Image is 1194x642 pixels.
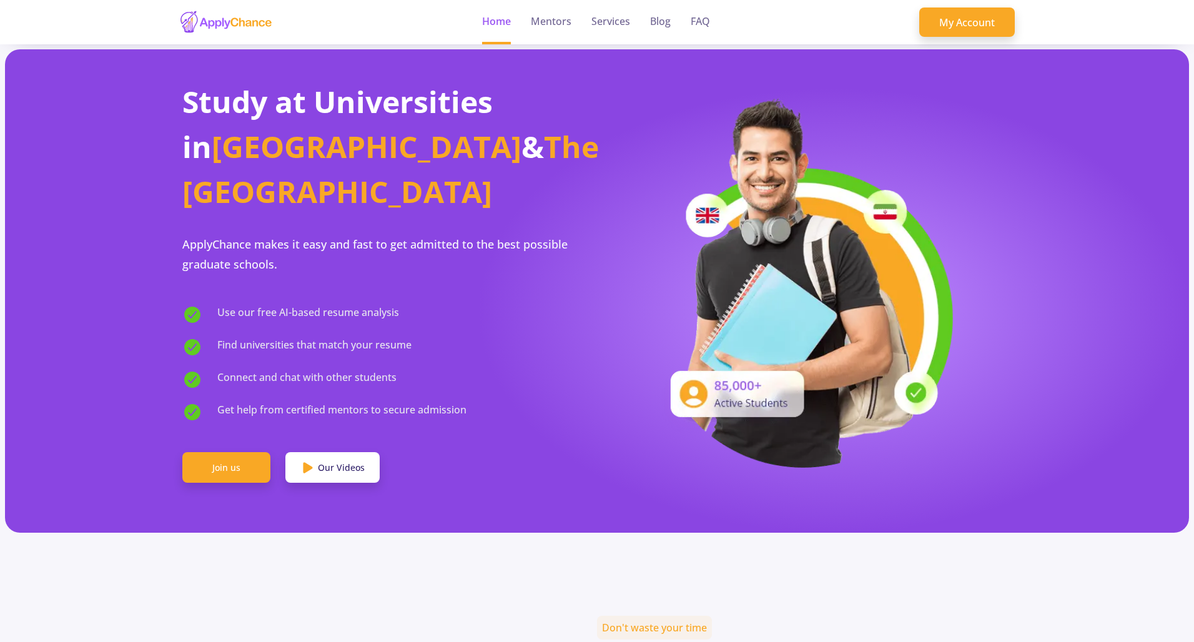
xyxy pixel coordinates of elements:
[217,402,466,422] span: Get help from certified mentors to secure admission
[521,126,544,167] span: &
[217,370,397,390] span: Connect and chat with other students
[318,461,365,474] span: Our Videos
[217,337,412,357] span: Find universities that match your resume
[651,95,957,468] img: applicant
[285,452,380,483] a: Our Videos
[182,237,568,272] span: ApplyChance makes it easy and fast to get admitted to the best possible graduate schools.
[217,305,399,325] span: Use our free AI-based resume analysis
[212,126,521,167] span: [GEOGRAPHIC_DATA]
[182,81,493,167] span: Study at Universities in
[182,452,270,483] a: Join us
[179,10,273,34] img: applychance logo
[919,7,1015,37] a: My Account
[597,616,712,640] span: Don't waste your time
